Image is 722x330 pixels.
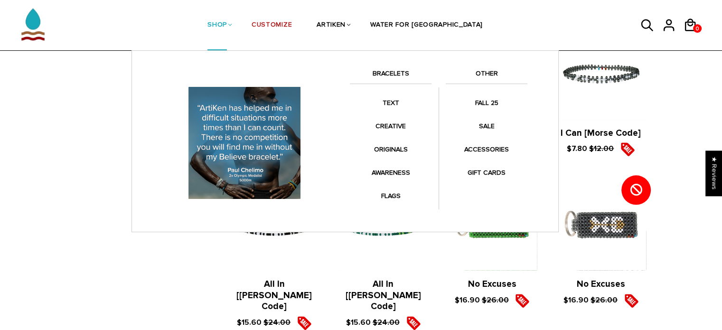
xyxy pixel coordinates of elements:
a: FLAGS [350,187,431,205]
s: $26.00 [481,295,508,304]
a: SALE [446,117,527,135]
a: No Excuses [468,279,516,290]
span: $7.80 [567,144,587,153]
a: ACCESSORIES [446,140,527,159]
span: $15.60 [237,318,262,327]
s: $26.00 [591,295,618,304]
a: CREATIVE [350,117,431,135]
a: SHOP [207,0,227,51]
a: 0 [693,24,702,33]
span: $16.90 [563,295,589,304]
a: OTHER [446,68,527,84]
a: AWARENESS [350,163,431,182]
a: I Can [Morse Code] [561,128,641,139]
s: $24.00 [263,318,291,327]
a: No Excuses [577,279,625,290]
img: sale5.png [297,316,311,330]
span: 0 [693,23,702,35]
a: CUSTOMIZE [252,0,292,51]
span: $16.90 [454,295,479,304]
s: $12.00 [589,144,614,153]
a: All In [[PERSON_NAME] Code] [346,279,421,312]
img: sale5.png [515,293,529,308]
a: FALL 25 [446,94,527,112]
span: $15.60 [346,318,371,327]
s: $24.00 [373,318,400,327]
img: sale5.png [406,316,421,330]
a: TEXT [350,94,431,112]
div: Click to open Judge.me floating reviews tab [706,151,722,196]
img: sale5.png [624,293,638,308]
a: WATER FOR [GEOGRAPHIC_DATA] [370,0,483,51]
a: BRACELETS [350,68,431,84]
a: All In [[PERSON_NAME] Code] [236,279,312,312]
img: sale5.png [620,142,635,156]
a: GIFT CARDS [446,163,527,182]
a: ORIGINALS [350,140,431,159]
a: ARTIKEN [317,0,346,51]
